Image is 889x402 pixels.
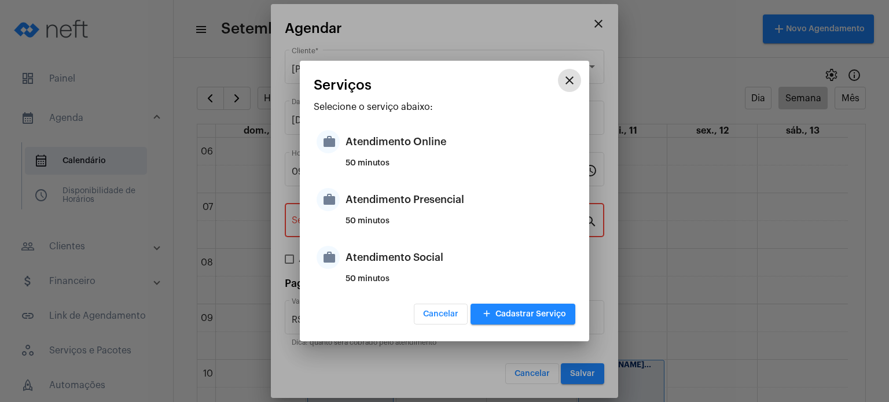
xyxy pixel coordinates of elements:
[317,246,340,269] mat-icon: work
[346,240,572,275] div: Atendimento Social
[346,217,572,234] div: 50 minutos
[314,78,372,93] span: Serviços
[423,310,458,318] span: Cancelar
[471,304,575,324] button: Cadastrar Serviço
[346,124,572,159] div: Atendimento Online
[414,304,468,324] button: Cancelar
[317,130,340,153] mat-icon: work
[346,275,572,292] div: 50 minutos
[317,188,340,211] mat-icon: work
[480,310,566,318] span: Cadastrar Serviço
[563,73,576,87] mat-icon: close
[346,159,572,176] div: 50 minutos
[314,102,575,112] p: Selecione o serviço abaixo:
[346,182,572,217] div: Atendimento Presencial
[480,307,494,322] mat-icon: add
